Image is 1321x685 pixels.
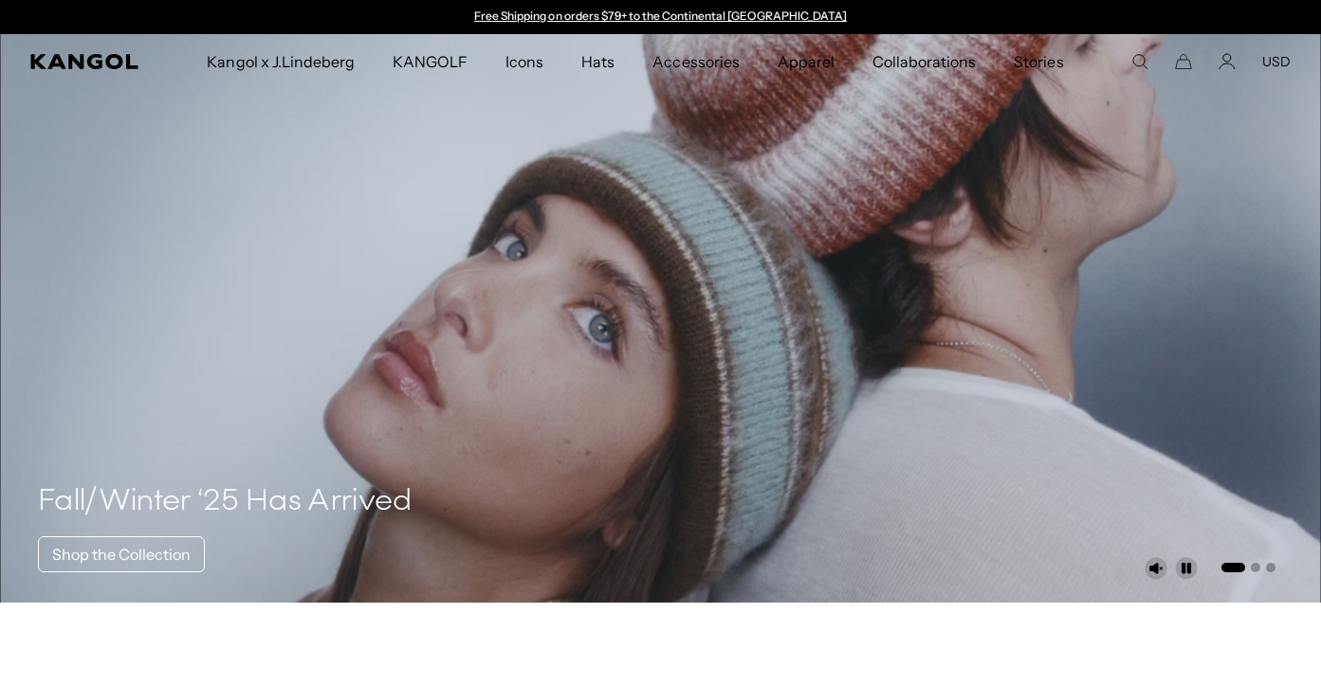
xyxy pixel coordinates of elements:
[30,54,139,69] a: Kangol
[1251,563,1260,572] button: Go to slide 2
[1175,557,1198,580] button: Pause
[633,34,758,89] a: Accessories
[188,34,374,89] a: Kangol x J.Lindeberg
[1131,53,1148,70] summary: Search here
[207,34,355,89] span: Kangol x J.Lindeberg
[38,536,205,572] a: Shop the Collection
[374,34,486,89] a: KANGOLF
[486,34,562,89] a: Icons
[466,9,856,25] div: Announcement
[38,483,413,521] h4: Fall/Winter ‘25 Has Arrived
[853,34,995,89] a: Collaborations
[759,34,853,89] a: Apparel
[581,34,615,89] span: Hats
[652,34,739,89] span: Accessories
[778,34,835,89] span: Apparel
[1219,53,1236,70] a: Account
[1220,559,1275,574] ul: Select a slide to show
[466,9,856,25] div: 1 of 2
[1175,53,1192,70] button: Cart
[393,34,468,89] span: KANGOLF
[474,9,847,23] a: Free Shipping on orders $79+ to the Continental [GEOGRAPHIC_DATA]
[995,34,1082,89] a: Stories
[1014,34,1063,89] span: Stories
[1221,563,1245,572] button: Go to slide 1
[505,34,543,89] span: Icons
[872,34,976,89] span: Collaborations
[562,34,633,89] a: Hats
[466,9,856,25] slideshow-component: Announcement bar
[1266,563,1275,572] button: Go to slide 3
[1262,53,1291,70] button: USD
[1145,557,1167,580] button: Unmute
